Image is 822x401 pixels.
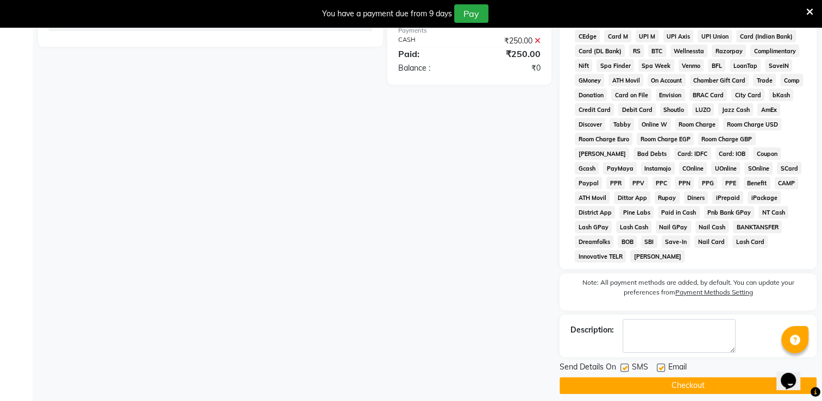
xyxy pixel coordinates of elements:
[674,147,711,160] span: Card: IDFC
[390,47,469,60] div: Paid:
[575,206,615,218] span: District App
[629,45,644,57] span: RS
[575,191,610,204] span: ATH Movil
[390,62,469,74] div: Balance :
[723,118,781,130] span: Room Charge USD
[780,74,803,86] span: Comp
[575,89,607,101] span: Donation
[744,162,773,174] span: SOnline
[603,162,637,174] span: PayMaya
[712,45,746,57] span: Razorpay
[648,74,686,86] span: On Account
[679,162,707,174] span: COnline
[694,235,728,248] span: Nail Card
[744,177,770,189] span: Benefit
[663,30,694,42] span: UPI Axis
[638,118,671,130] span: Online W
[606,177,625,189] span: PPR
[656,89,685,101] span: Envision
[398,26,541,35] div: Payments
[632,361,648,375] span: SMS
[698,30,732,42] span: UPI Union
[322,8,452,20] div: You have a payment due from 9 days
[698,133,756,145] span: Room Charge GBP
[575,221,612,233] span: Lash GPay
[662,235,691,248] span: Save-In
[769,89,793,101] span: bKash
[641,235,657,248] span: SBI
[575,147,629,160] span: [PERSON_NAME]
[758,206,788,218] span: NT Cash
[469,62,549,74] div: ₹0
[748,191,781,204] span: iPackage
[733,221,782,233] span: BANKTANSFER
[716,147,749,160] span: Card: IOB
[597,59,634,72] span: Spa Finder
[684,191,708,204] span: Diners
[675,287,753,297] label: Payment Methods Setting
[670,45,708,57] span: Wellnessta
[469,35,549,47] div: ₹250.00
[776,358,811,390] iframe: chat widget
[692,103,714,116] span: LUZO
[698,177,717,189] span: PPG
[575,59,592,72] span: Nift
[732,235,768,248] span: Lash Card
[658,206,700,218] span: Paid in Cash
[712,191,743,204] span: iPrepaid
[660,103,688,116] span: Shoutlo
[618,235,637,248] span: BOB
[777,162,801,174] span: SCard
[656,221,691,233] span: Nail GPay
[679,59,704,72] span: Venmo
[575,162,599,174] span: Gcash
[570,324,614,336] div: Description:
[638,59,674,72] span: Spa Week
[610,118,634,130] span: Tabby
[575,118,605,130] span: Discover
[454,4,488,23] button: Pay
[648,45,666,57] span: BTC
[689,89,727,101] span: BRAC Card
[655,191,680,204] span: Rupay
[711,162,740,174] span: UOnline
[765,59,792,72] span: SaveIN
[718,103,753,116] span: Jazz Cash
[695,221,729,233] span: Nail Cash
[608,74,643,86] span: ATH Movil
[641,162,675,174] span: Instamojo
[575,177,602,189] span: Paypal
[750,45,799,57] span: Complimentary
[575,103,614,116] span: Credit Card
[618,103,656,116] span: Debit Card
[736,30,796,42] span: Card (Indian Bank)
[637,133,694,145] span: Room Charge EGP
[757,103,780,116] span: AmEx
[575,133,632,145] span: Room Charge Euro
[753,74,776,86] span: Trade
[690,74,749,86] span: Chamber Gift Card
[730,59,761,72] span: LoanTap
[616,221,651,233] span: Lash Cash
[636,30,659,42] span: UPI M
[614,191,650,204] span: Dittor App
[633,147,670,160] span: Bad Debts
[753,147,781,160] span: Coupon
[469,47,549,60] div: ₹250.00
[390,35,469,47] div: CASH
[575,45,625,57] span: Card (DL Bank)
[611,89,651,101] span: Card on File
[721,177,739,189] span: PPE
[619,206,654,218] span: Pine Labs
[575,250,626,262] span: Innovative TELR
[775,177,799,189] span: CAMP
[704,206,755,218] span: Pnb Bank GPay
[575,235,613,248] span: Dreamfolks
[570,278,806,302] label: Note: All payment methods are added, by default. You can update your preferences from
[560,361,616,375] span: Send Details On
[575,30,600,42] span: CEdge
[675,118,719,130] span: Room Charge
[604,30,631,42] span: Card M
[652,177,671,189] span: PPC
[629,177,648,189] span: PPV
